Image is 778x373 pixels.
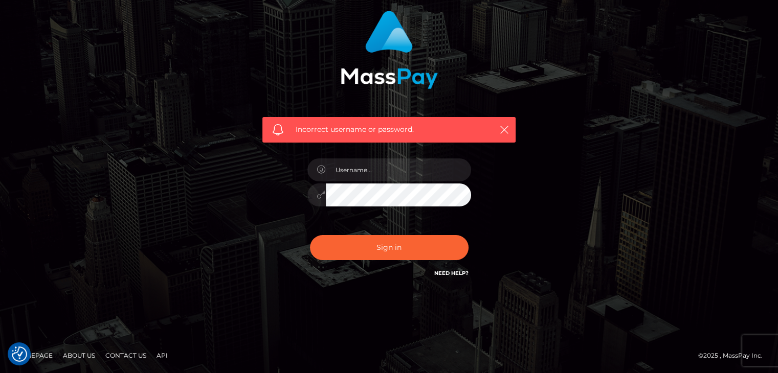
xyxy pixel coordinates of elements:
[310,235,469,260] button: Sign in
[12,346,27,362] img: Revisit consent button
[341,11,438,89] img: MassPay Login
[11,347,57,363] a: Homepage
[59,347,99,363] a: About Us
[101,347,150,363] a: Contact Us
[698,350,770,361] div: © 2025 , MassPay Inc.
[152,347,172,363] a: API
[296,124,482,135] span: Incorrect username or password.
[434,270,469,276] a: Need Help?
[326,158,471,181] input: Username...
[12,346,27,362] button: Consent Preferences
